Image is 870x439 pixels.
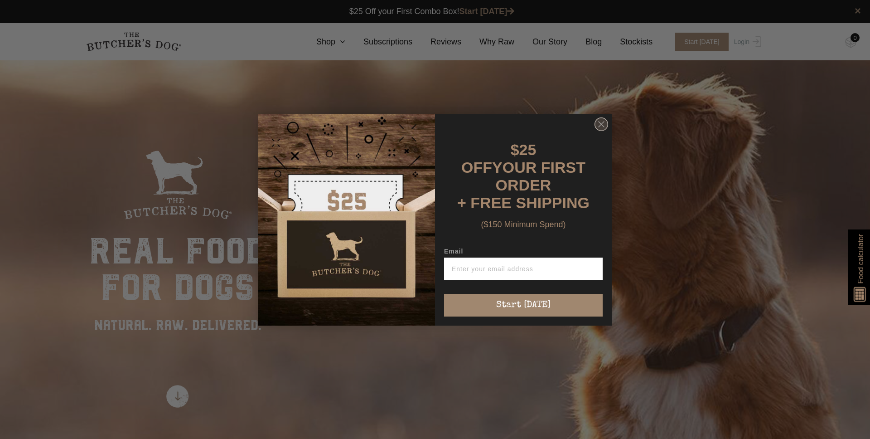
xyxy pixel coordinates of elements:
span: Food calculator [855,234,866,283]
button: Close dialog [594,117,608,131]
span: ($150 Minimum Spend) [481,220,565,229]
button: Start [DATE] [444,294,603,317]
input: Enter your email address [444,258,603,280]
span: YOUR FIRST ORDER + FREE SHIPPING [457,159,590,211]
img: d0d537dc-5429-4832-8318-9955428ea0a1.jpeg [258,114,435,326]
span: $25 OFF [461,141,536,176]
label: Email [444,248,603,258]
